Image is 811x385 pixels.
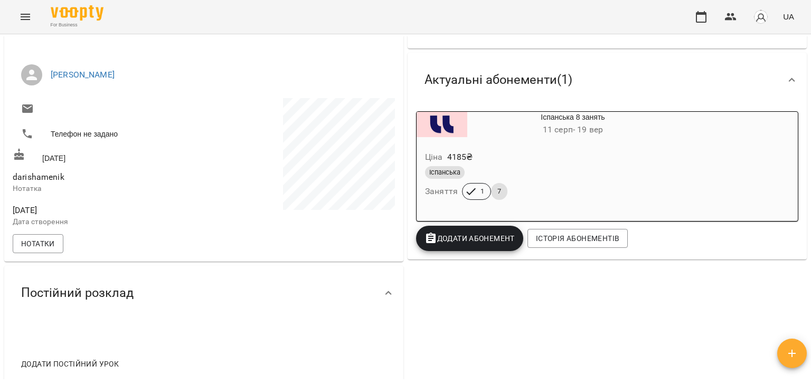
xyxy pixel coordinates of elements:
[491,187,507,196] span: 7
[13,234,63,253] button: Нотатки
[536,232,619,245] span: Історія абонементів
[474,187,491,196] span: 1
[425,232,515,245] span: Додати Абонемент
[447,151,473,163] p: 4185 ₴
[21,285,134,301] span: Постійний розклад
[408,53,807,107] div: Актуальні абонементи(1)
[13,123,202,145] li: Телефон не задано
[543,124,603,134] span: 11 серп - 19 вер
[527,229,628,248] button: Історія абонементів
[13,184,202,194] p: Нотатка
[425,150,443,165] h6: Ціна
[13,217,202,227] p: Дата створення
[17,354,123,373] button: Додати постійний урок
[21,237,55,250] span: Нотатки
[21,358,119,370] span: Додати постійний урок
[753,9,768,24] img: avatar_s.png
[417,112,467,137] div: Іспанська 8 занять
[51,70,115,80] a: [PERSON_NAME]
[51,22,103,28] span: For Business
[783,11,794,22] span: UA
[425,168,465,177] span: Іспанська
[417,112,678,213] button: Іспанська 8 занять11 серп- 19 верЦіна4185₴ІспанськаЗаняття17
[11,146,204,166] div: [DATE]
[779,7,798,26] button: UA
[51,5,103,21] img: Voopty Logo
[13,4,38,30] button: Menu
[13,172,64,182] span: darishamenik
[416,226,523,251] button: Додати Абонемент
[425,72,572,88] span: Актуальні абонементи ( 1 )
[467,112,678,137] div: Іспанська 8 занять
[425,184,458,199] h6: Заняття
[13,204,202,217] span: [DATE]
[4,266,403,320] div: Постійний розклад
